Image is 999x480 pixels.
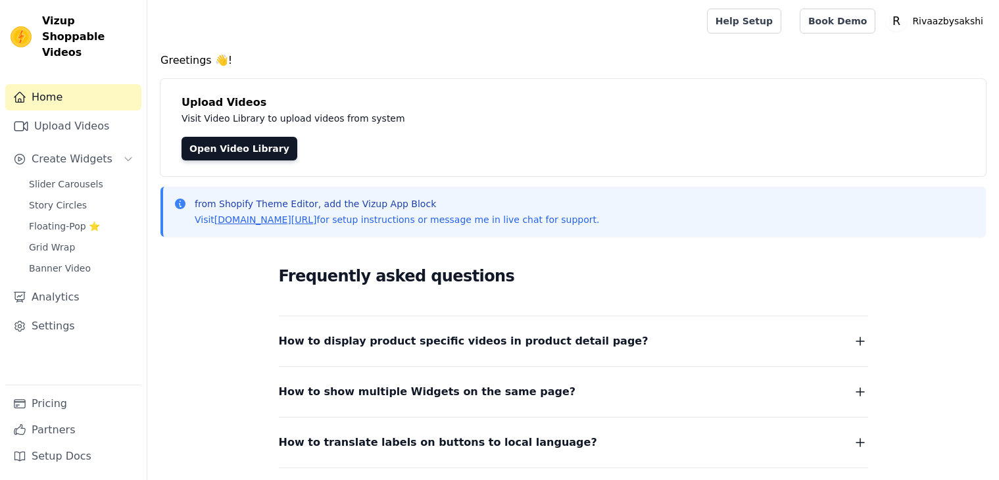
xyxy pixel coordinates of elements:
[907,9,988,33] p: Rivaazbysakshi
[5,113,141,139] a: Upload Videos
[279,332,648,350] span: How to display product specific videos in product detail page?
[21,175,141,193] a: Slider Carousels
[29,178,103,191] span: Slider Carousels
[279,383,868,401] button: How to show multiple Widgets on the same page?
[5,284,141,310] a: Analytics
[886,9,988,33] button: R Rivaazbysakshi
[195,197,599,210] p: from Shopify Theme Editor, add the Vizup App Block
[21,238,141,256] a: Grid Wrap
[892,14,900,28] text: R
[279,383,576,401] span: How to show multiple Widgets on the same page?
[21,259,141,277] a: Banner Video
[279,433,868,452] button: How to translate labels on buttons to local language?
[5,391,141,417] a: Pricing
[800,9,875,34] a: Book Demo
[32,151,112,167] span: Create Widgets
[195,213,599,226] p: Visit for setup instructions or message me in live chat for support.
[707,9,781,34] a: Help Setup
[279,433,597,452] span: How to translate labels on buttons to local language?
[29,199,87,212] span: Story Circles
[5,84,141,110] a: Home
[182,95,965,110] h4: Upload Videos
[279,263,868,289] h2: Frequently asked questions
[182,110,771,126] p: Visit Video Library to upload videos from system
[29,220,100,233] span: Floating-Pop ⭐
[11,26,32,47] img: Vizup
[29,262,91,275] span: Banner Video
[21,217,141,235] a: Floating-Pop ⭐
[29,241,75,254] span: Grid Wrap
[5,443,141,469] a: Setup Docs
[182,137,297,160] a: Open Video Library
[5,146,141,172] button: Create Widgets
[5,313,141,339] a: Settings
[279,332,868,350] button: How to display product specific videos in product detail page?
[160,53,986,68] h4: Greetings 👋!
[5,417,141,443] a: Partners
[42,13,136,60] span: Vizup Shoppable Videos
[214,214,317,225] a: [DOMAIN_NAME][URL]
[21,196,141,214] a: Story Circles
